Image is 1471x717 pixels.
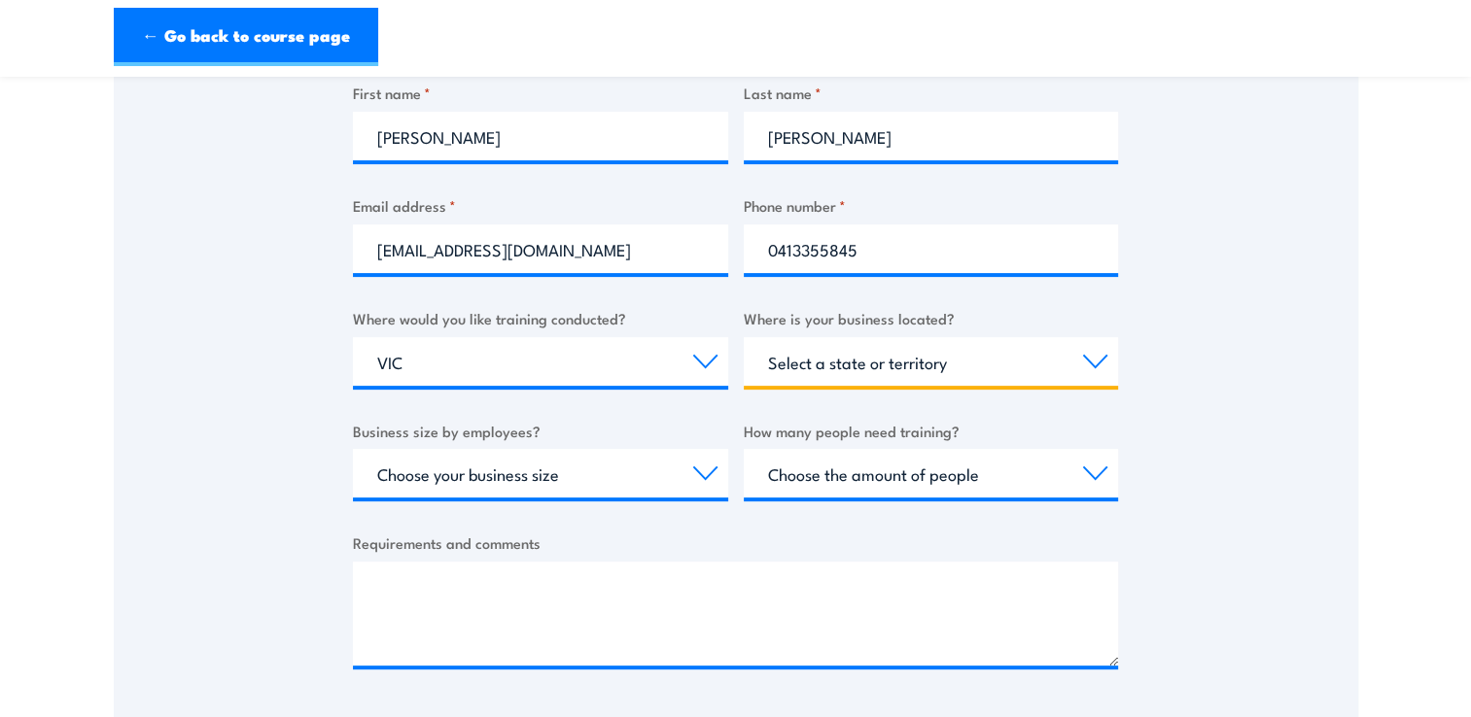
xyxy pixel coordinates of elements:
label: First name [353,82,728,104]
label: Where is your business located? [744,307,1119,329]
a: ← Go back to course page [114,8,378,66]
label: Where would you like training conducted? [353,307,728,329]
label: Email address [353,194,728,217]
label: Phone number [744,194,1119,217]
label: Requirements and comments [353,531,1118,554]
label: How many people need training? [744,420,1119,442]
label: Last name [744,82,1119,104]
label: Business size by employees? [353,420,728,442]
